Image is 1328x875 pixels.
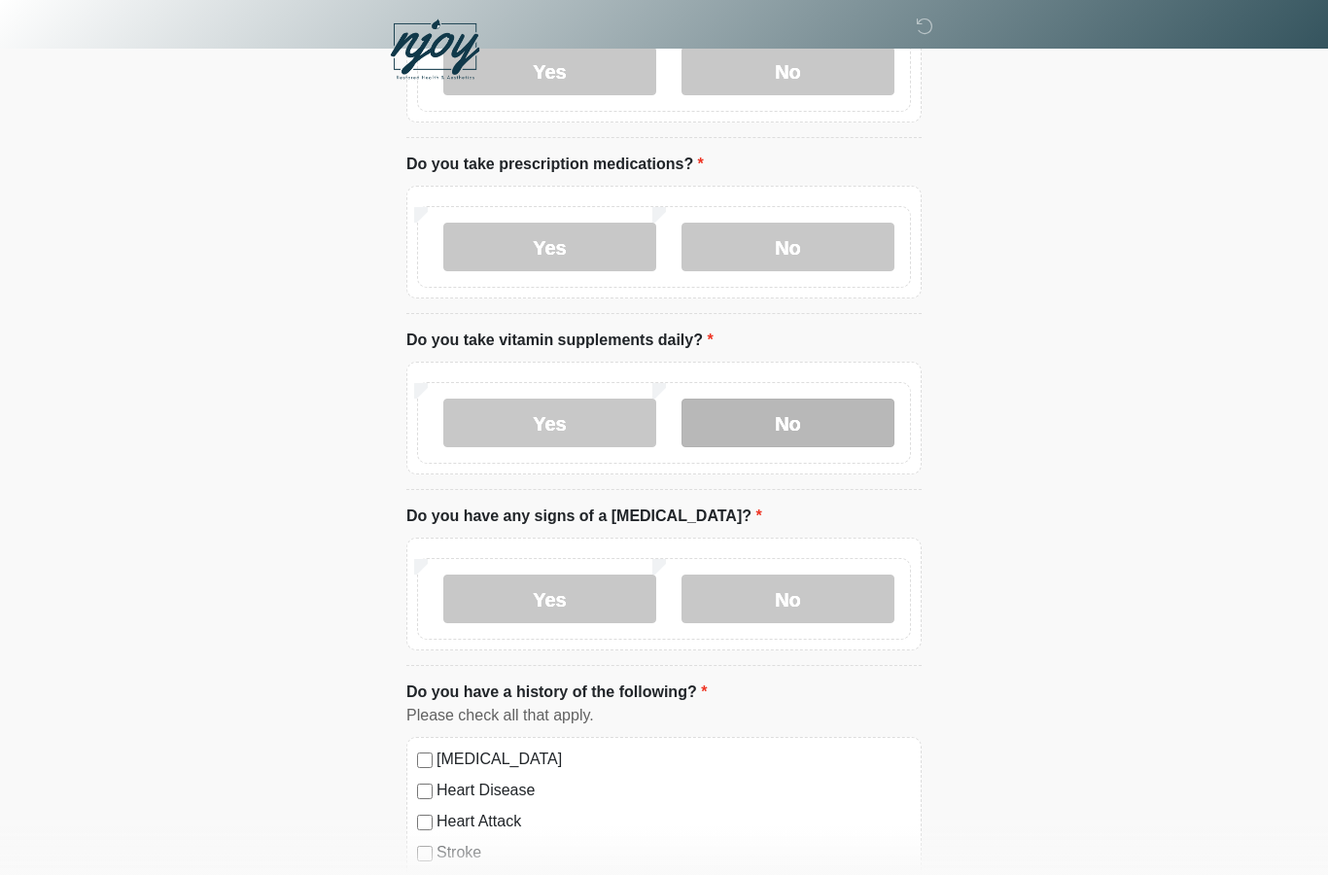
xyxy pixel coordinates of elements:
label: No [681,399,894,447]
label: Do you take prescription medications? [406,153,704,176]
label: No [681,575,894,623]
div: Please check all that apply. [406,704,922,727]
label: Yes [443,575,656,623]
input: Heart Disease [417,784,433,799]
label: Stroke [437,841,911,864]
label: Heart Attack [437,810,911,833]
label: Do you have any signs of a [MEDICAL_DATA]? [406,505,762,528]
label: No [681,223,894,271]
input: Heart Attack [417,815,433,830]
label: Yes [443,223,656,271]
label: Yes [443,399,656,447]
label: [MEDICAL_DATA] [437,748,911,771]
img: NJOY Restored Health & Aesthetics Logo [387,15,483,87]
input: Stroke [417,846,433,861]
label: Do you have a history of the following? [406,681,707,704]
label: Do you take vitamin supplements daily? [406,329,714,352]
label: Heart Disease [437,779,911,802]
input: [MEDICAL_DATA] [417,752,433,768]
